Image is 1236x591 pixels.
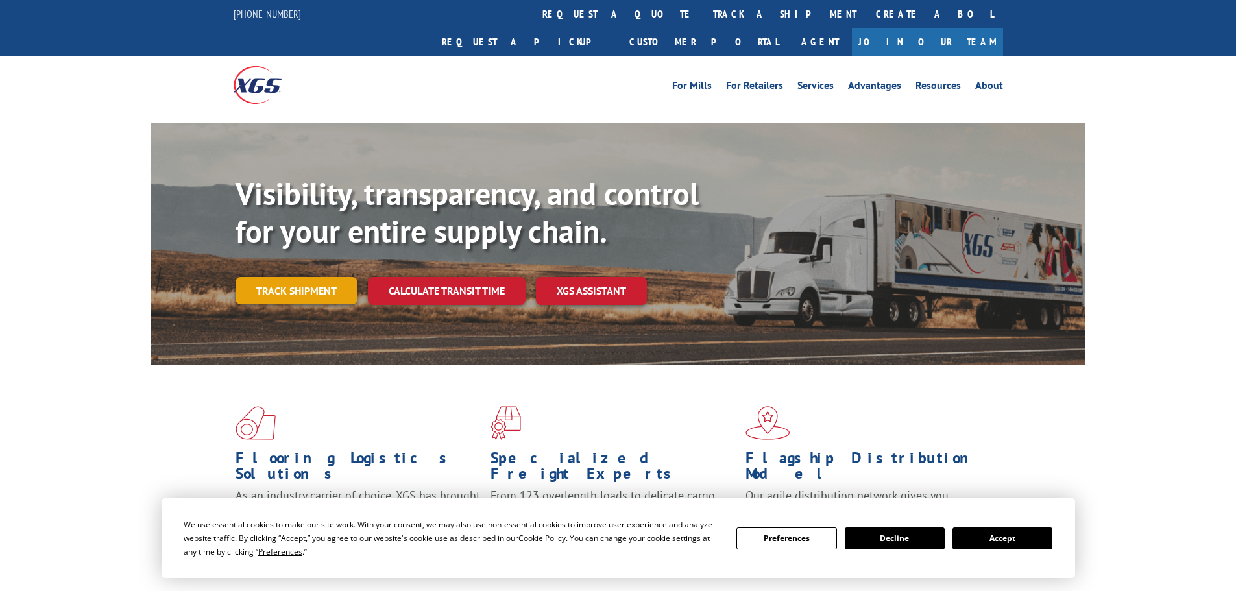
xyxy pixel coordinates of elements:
[952,527,1052,549] button: Accept
[162,498,1075,578] div: Cookie Consent Prompt
[852,28,1003,56] a: Join Our Team
[788,28,852,56] a: Agent
[236,450,481,488] h1: Flooring Logistics Solutions
[848,80,901,95] a: Advantages
[915,80,961,95] a: Resources
[236,406,276,440] img: xgs-icon-total-supply-chain-intelligence-red
[518,533,566,544] span: Cookie Policy
[491,450,736,488] h1: Specialized Freight Experts
[797,80,834,95] a: Services
[745,450,991,488] h1: Flagship Distribution Model
[672,80,712,95] a: For Mills
[736,527,836,549] button: Preferences
[745,488,984,518] span: Our agile distribution network gives you nationwide inventory management on demand.
[491,406,521,440] img: xgs-icon-focused-on-flooring-red
[432,28,620,56] a: Request a pickup
[184,518,721,559] div: We use essential cookies to make our site work. With your consent, we may also use non-essential ...
[845,527,945,549] button: Decline
[234,7,301,20] a: [PHONE_NUMBER]
[726,80,783,95] a: For Retailers
[258,546,302,557] span: Preferences
[491,488,736,546] p: From 123 overlength loads to delicate cargo, our experienced staff knows the best way to move you...
[236,277,357,304] a: Track shipment
[236,488,480,534] span: As an industry carrier of choice, XGS has brought innovation and dedication to flooring logistics...
[236,173,699,251] b: Visibility, transparency, and control for your entire supply chain.
[745,406,790,440] img: xgs-icon-flagship-distribution-model-red
[368,277,526,305] a: Calculate transit time
[620,28,788,56] a: Customer Portal
[536,277,647,305] a: XGS ASSISTANT
[975,80,1003,95] a: About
